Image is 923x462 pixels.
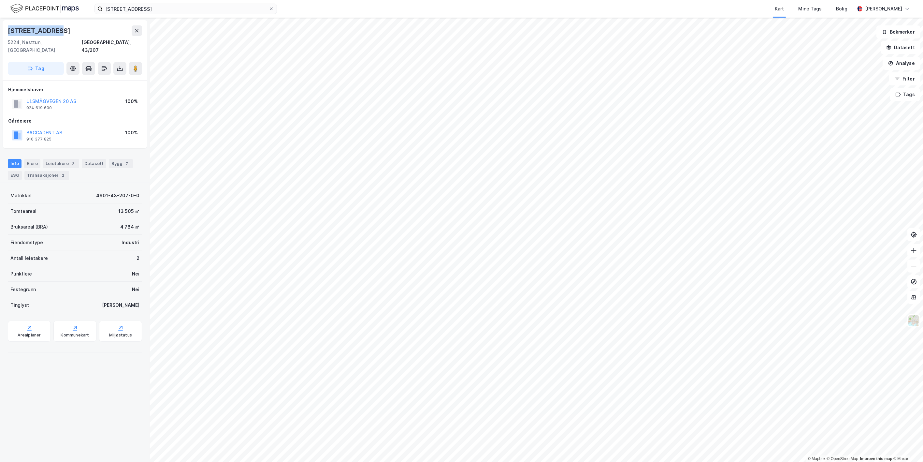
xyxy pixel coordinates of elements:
div: Gårdeiere [8,117,142,125]
button: Tag [8,62,64,75]
div: Transaksjoner [24,171,69,180]
div: Tomteareal [10,207,36,215]
div: [STREET_ADDRESS] [8,25,72,36]
button: Tags [890,88,920,101]
iframe: Chat Widget [890,431,923,462]
div: Datasett [82,159,106,168]
div: Miljøstatus [109,333,132,338]
button: Filter [889,72,920,85]
div: Nei [132,270,139,278]
div: Industri [122,239,139,246]
div: 4 784 ㎡ [120,223,139,231]
div: 924 619 600 [26,105,52,111]
div: Punktleie [10,270,32,278]
div: Bolig [836,5,847,13]
button: Analyse [883,57,920,70]
div: Festegrunn [10,286,36,293]
div: 100% [125,129,138,137]
div: Kommunekart [61,333,89,338]
div: Bygg [109,159,133,168]
div: Bruksareal (BRA) [10,223,48,231]
div: Antall leietakere [10,254,48,262]
div: 5224, Nesttun, [GEOGRAPHIC_DATA] [8,38,82,54]
div: Matrikkel [10,192,32,200]
div: Leietakere [43,159,79,168]
div: Kart [775,5,784,13]
div: ESG [8,171,22,180]
div: 2 [137,254,139,262]
div: 7 [124,160,130,167]
div: 4601-43-207-0-0 [96,192,139,200]
div: Eiere [24,159,40,168]
div: Hjemmelshaver [8,86,142,94]
div: Tinglyst [10,301,29,309]
a: Mapbox [808,456,826,461]
img: Z [908,315,920,327]
div: [PERSON_NAME] [102,301,139,309]
div: 13 505 ㎡ [118,207,139,215]
div: Mine Tags [798,5,822,13]
div: 2 [70,160,77,167]
div: Eiendomstype [10,239,43,246]
div: [GEOGRAPHIC_DATA], 43/207 [82,38,142,54]
input: Søk på adresse, matrikkel, gårdeiere, leietakere eller personer [103,4,269,14]
div: 2 [60,172,66,179]
img: logo.f888ab2527a4732fd821a326f86c7f29.svg [10,3,79,14]
div: 100% [125,97,138,105]
button: Datasett [881,41,920,54]
a: OpenStreetMap [827,456,858,461]
div: 910 377 825 [26,137,51,142]
div: Info [8,159,22,168]
div: Arealplaner [18,333,41,338]
div: Nei [132,286,139,293]
a: Improve this map [860,456,892,461]
button: Bokmerker [876,25,920,38]
div: [PERSON_NAME] [865,5,902,13]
